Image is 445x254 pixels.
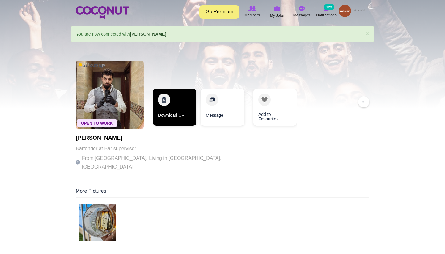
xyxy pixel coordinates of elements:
[153,89,196,129] div: 1 / 3
[289,5,314,19] a: Messages Messages
[76,144,246,153] p: Bartender at Bar supervisor
[201,89,244,129] div: 2 / 3
[199,5,239,19] a: Go Premium
[265,5,289,19] a: My Jobs My Jobs
[253,89,297,126] a: Add to Favourites
[293,12,310,18] span: Messages
[76,154,246,171] p: From [GEOGRAPHIC_DATA], Living in [GEOGRAPHIC_DATA], [GEOGRAPHIC_DATA]
[249,89,292,129] div: 3 / 3
[324,6,329,11] img: Notifications
[324,4,334,10] small: 123
[76,135,246,141] h1: [PERSON_NAME]
[316,12,336,18] span: Notifications
[130,32,166,37] a: [PERSON_NAME]
[153,89,196,126] a: Download CV
[76,6,129,19] img: Home
[248,6,256,11] img: Browse Members
[77,119,117,127] span: Open To Work
[71,26,374,42] div: You are now connected with
[314,5,339,19] a: Notifications Notifications 123
[240,5,265,19] a: Browse Members Members
[201,89,244,126] a: Message
[299,6,305,11] img: Messages
[358,96,369,107] button: ...
[244,12,260,18] span: Members
[273,6,280,11] img: My Jobs
[76,188,369,198] div: More Pictures
[366,30,369,37] a: ×
[79,63,105,68] span: 22 hours ago
[351,5,369,17] a: العربية
[270,12,284,19] span: My Jobs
